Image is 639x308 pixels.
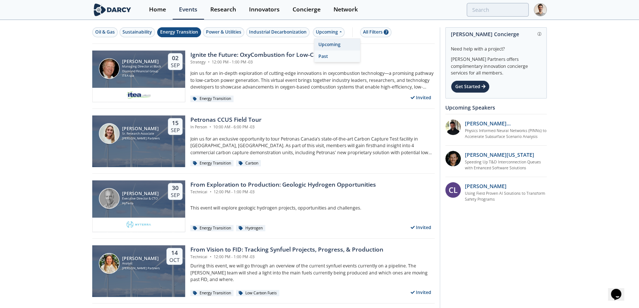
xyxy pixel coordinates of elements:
[208,254,213,259] span: •
[465,120,547,127] p: [PERSON_NAME] [PERSON_NAME]
[445,151,461,166] img: 1b183925-147f-4a47-82c9-16eeeed5003c
[171,120,180,127] div: 15
[122,136,160,141] div: [PERSON_NAME] Partners
[171,62,180,69] div: Sep
[465,191,547,203] a: Using Field Proven AI Solutions to Transform Safety Programs
[451,28,541,41] div: [PERSON_NAME] Concierge
[190,70,435,90] p: Join us for an in-depth exploration of cutting-edge innovations in oxycombustion technology—a pro...
[190,263,435,283] p: During this event, we will go through an overview of the current synfuel events currently on a pi...
[190,290,234,297] div: Energy Transition
[190,225,234,232] div: Energy Transition
[408,93,435,102] div: Invited
[171,184,180,192] div: 30
[149,7,166,13] div: Home
[169,257,180,263] div: Oct
[208,189,213,194] span: •
[445,101,547,114] div: Upcoming Speakers
[92,115,435,167] a: Mora Fernández Jurado [PERSON_NAME] Sr. Research Associate [PERSON_NAME] Partners 15 Sep Petronas...
[208,124,212,129] span: •
[360,27,391,37] button: All Filters 7
[608,278,632,301] iframe: chat widget
[190,180,376,189] div: From Exploration to Production: Geologic Hydrogen Opportunities
[126,220,152,229] img: e45dbe81-9037-4a7e-9e9d-dde2218fbd0b
[207,59,211,65] span: •
[190,245,383,254] div: From Vision to FID: Tracking Synfuel Projects, Progress, & Production
[122,29,152,35] div: Sustainability
[190,254,383,260] div: Technical 12:00 PM - 1:00 PM -03
[122,73,162,78] div: ITEA spa
[236,160,261,167] div: Carbon
[465,159,547,171] a: Speeding Up T&D Interconnection Queues with Enhanced Software Solutions
[92,245,435,297] a: Catalina Zazkin [PERSON_NAME] Analyst [PERSON_NAME] Partners 14 Oct From Vision to FID: Tracking ...
[384,30,388,35] span: 7
[249,7,280,13] div: Innovators
[122,266,160,271] div: [PERSON_NAME] Partners
[451,41,541,52] div: Need help with a project?
[122,196,159,201] div: Executive Director & CTO
[99,188,120,209] img: Avon McIntyre
[99,123,120,144] img: Mora Fernández Jurado
[122,59,162,64] div: [PERSON_NAME]
[538,32,542,36] img: information.svg
[95,29,115,35] div: Oil & Gas
[210,7,236,13] div: Research
[171,127,180,134] div: Sep
[122,191,159,196] div: [PERSON_NAME]
[190,115,262,124] div: Petronas CCUS Field Tour
[126,90,152,99] img: e2203200-5b7a-4eed-a60e-128142053302
[120,27,155,37] button: Sustainability
[363,29,388,35] div: All Filters
[408,288,435,297] div: Invited
[314,39,360,51] div: Upcoming
[451,52,541,77] div: [PERSON_NAME] Partners offers complimentary innovation concierge services for all members.
[236,225,265,232] div: Hydrogen
[313,27,345,37] div: Upcoming
[445,182,461,198] div: CL
[92,51,435,102] a: Patrick Imeson [PERSON_NAME] Managing Director at Black Diamond Financial Group ITEA spa 02 Sep I...
[122,131,160,136] div: Sr. Research Associate
[467,3,529,17] input: Advanced Search
[203,27,244,37] button: Power & Utilities
[534,3,547,16] img: Profile
[408,223,435,232] div: Invited
[157,27,201,37] button: Energy Transition
[92,27,118,37] button: Oil & Gas
[190,160,234,167] div: Energy Transition
[465,151,534,159] p: [PERSON_NAME][US_STATE]
[451,80,490,93] div: Get Started
[465,128,547,140] a: Physics Informed Neural Networks (PINNs) to Accelerate Subsurface Scenario Analysis
[236,290,279,297] div: Low Carbon Fuels
[179,7,197,13] div: Events
[445,120,461,135] img: 20112e9a-1f67-404a-878c-a26f1c79f5da
[190,189,376,195] div: Technical 12:00 PM - 1:00 PM -03
[160,29,198,35] div: Energy Transition
[190,59,350,65] div: Strategy 12:00 PM - 1:00 PM -03
[169,249,180,257] div: 14
[334,7,358,13] div: Network
[99,58,120,79] img: Patrick Imeson
[92,180,435,232] a: Avon McIntyre [PERSON_NAME] Executive Director & CTO HyTerra 30 Sep From Exploration to Productio...
[122,256,160,261] div: [PERSON_NAME]
[246,27,310,37] button: Industrial Decarbonization
[171,192,180,198] div: Sep
[293,7,321,13] div: Concierge
[465,182,507,190] p: [PERSON_NAME]
[190,205,435,211] p: This event will explore geologic hydrogen projects, opportunities and challenges.
[206,29,241,35] div: Power & Utilities
[314,51,360,62] div: Past
[190,136,435,156] p: Join us for an exclusive opportunity to tour Petronas Canada’s state-of-the-art Carbon Capture Te...
[122,126,160,131] div: [PERSON_NAME]
[122,201,159,206] div: HyTerra
[122,261,160,266] div: Analyst
[190,51,350,59] div: Ignite the Future: OxyCombustion for Low-Carbon Power
[190,124,262,130] div: In Person 10:00 AM - 6:00 PM -03
[99,253,120,274] img: Catalina Zazkin
[122,64,162,73] div: Managing Director at Black Diamond Financial Group
[249,29,307,35] div: Industrial Decarbonization
[171,55,180,62] div: 02
[92,3,132,16] img: logo-wide.svg
[190,96,234,102] div: Energy Transition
